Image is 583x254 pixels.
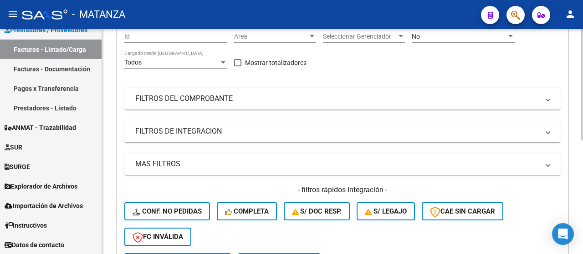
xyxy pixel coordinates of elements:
[323,33,397,40] span: Seleccionar Gerenciador
[135,94,539,104] mat-panel-title: FILTROS DEL COMPROBANTE
[5,123,76,133] span: ANMAT - Trazabilidad
[5,201,83,211] span: Importación de Archivos
[124,202,210,220] button: Conf. no pedidas
[124,228,191,246] button: FC Inválida
[72,5,125,25] span: - MATANZA
[124,59,142,66] span: Todos
[7,9,18,20] mat-icon: menu
[135,159,539,169] mat-panel-title: MAS FILTROS
[565,9,576,20] mat-icon: person
[133,207,202,215] span: Conf. no pedidas
[412,33,420,40] span: No
[124,88,561,110] mat-expansion-panel-header: FILTROS DEL COMPROBANTE
[552,223,574,245] div: Open Intercom Messenger
[133,233,183,241] span: FC Inválida
[422,202,503,220] button: CAE SIN CARGAR
[284,202,350,220] button: S/ Doc Resp.
[225,207,269,215] span: Completa
[124,120,561,142] mat-expansion-panel-header: FILTROS DE INTEGRACION
[5,162,30,172] span: SURGE
[430,207,495,215] span: CAE SIN CARGAR
[245,57,307,68] span: Mostrar totalizadores
[357,202,415,220] button: S/ legajo
[135,126,539,136] mat-panel-title: FILTROS DE INTEGRACION
[217,202,277,220] button: Completa
[292,207,342,215] span: S/ Doc Resp.
[5,25,87,35] span: Prestadores / Proveedores
[5,240,64,250] span: Datos de contacto
[124,185,561,195] h4: - filtros rápidos Integración -
[124,153,561,175] mat-expansion-panel-header: MAS FILTROS
[234,33,308,40] span: Area
[365,207,407,215] span: S/ legajo
[5,181,77,191] span: Explorador de Archivos
[5,220,47,230] span: Instructivos
[5,142,22,152] span: SUR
